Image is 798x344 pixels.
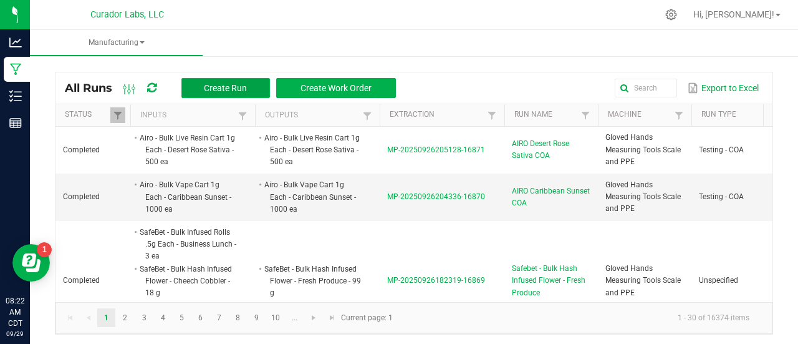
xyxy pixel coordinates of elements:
span: MP-20250926182319-16869 [387,276,485,285]
span: AIRO Caribbean Sunset COA [512,185,590,209]
span: Go to the next page [309,313,319,323]
span: Completed [63,145,100,154]
p: 09/29 [6,329,24,338]
div: Manage settings [663,9,679,21]
a: Page 11 [286,308,304,327]
li: Airo - Bulk Live Resin Cart 1g Each - Desert Rose Sativa - 500 ea [262,132,361,169]
kendo-pager: Current page: 1 [55,302,772,334]
a: Page 9 [248,308,266,327]
a: Page 1 [97,308,115,327]
span: Safebet - Bulk Hash Infused Flower - Fresh Produce [512,263,590,299]
button: Create Work Order [276,78,396,98]
a: MachineSortable [608,110,671,120]
a: Manufacturing [30,30,203,56]
a: Go to the next page [305,308,323,327]
li: SafeBet - Bulk Hash Infused Flower - Fresh Produce - 79.5 g [138,299,236,336]
inline-svg: Reports [9,117,22,129]
button: Create Run [181,78,270,98]
li: Airo - Bulk Live Resin Cart 1g Each - Desert Rose Sativa - 500 ea [138,132,236,169]
a: Go to the last page [323,308,341,327]
th: Outputs [255,104,380,127]
a: Page 8 [229,308,247,327]
p: 08:22 AM CDT [6,295,24,329]
span: MP-20250926205128-16871 [387,145,485,154]
a: Filter [360,108,375,124]
span: Testing - COA [699,192,744,201]
a: ExtractionSortable [390,110,484,120]
span: Go to the last page [327,313,337,323]
a: Filter [578,107,593,123]
button: Export to Excel [685,77,762,99]
a: Page 3 [135,308,153,327]
span: Unspecified [699,276,738,285]
a: Page 7 [210,308,228,327]
span: Manufacturing [30,37,203,48]
span: Create Run [204,83,247,93]
li: SafeBet - Bulk Infused Rolls .5g Each - Business Lunch - 3 ea [138,226,236,263]
span: Gloved Hands Measuring Tools Scale and PPE [605,264,681,297]
span: Testing - COA [699,145,744,154]
a: Page 2 [116,308,134,327]
inline-svg: Manufacturing [9,63,22,76]
a: Page 10 [267,308,285,327]
iframe: Resource center [12,244,50,282]
span: Gloved Hands Measuring Tools Scale and PPE [605,133,681,165]
li: SafeBet - Bulk Hash Infused Flower - Cheech Cobbler - 18 g [138,263,236,300]
span: Completed [63,276,100,285]
span: Hi, [PERSON_NAME]! [693,9,774,19]
span: Curador Labs, LLC [90,9,164,20]
inline-svg: Analytics [9,36,22,49]
a: Run NameSortable [514,110,577,120]
span: AIRO Desert Rose Sativa COA [512,138,590,162]
span: Completed [63,192,100,201]
th: Inputs [130,104,255,127]
li: Airo - Bulk Vape Cart 1g Each - Caribbean Sunset - 1000 ea [138,179,236,215]
input: Search [615,79,677,97]
a: Filter [671,107,686,123]
a: Page 5 [173,308,191,327]
span: MP-20250926204336-16870 [387,192,485,201]
a: StatusSortable [65,110,110,120]
a: Run TypeSortable [701,110,764,120]
inline-svg: Inventory [9,90,22,102]
kendo-pager-info: 1 - 30 of 16374 items [400,308,759,328]
a: Page 4 [154,308,172,327]
a: Page 6 [191,308,209,327]
a: Filter [484,107,499,123]
span: Create Work Order [300,83,372,93]
a: Filter [235,108,250,124]
li: SafeBet - Bulk Hash Infused Flower - Fresh Produce - 99 g [262,263,361,300]
iframe: Resource center unread badge [37,242,52,257]
li: Airo - Bulk Vape Cart 1g Each - Caribbean Sunset - 1000 ea [262,179,361,215]
a: Filter [110,107,125,123]
div: All Runs [65,77,405,99]
span: Gloved Hands Measuring Tools Scale and PPE [605,180,681,213]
